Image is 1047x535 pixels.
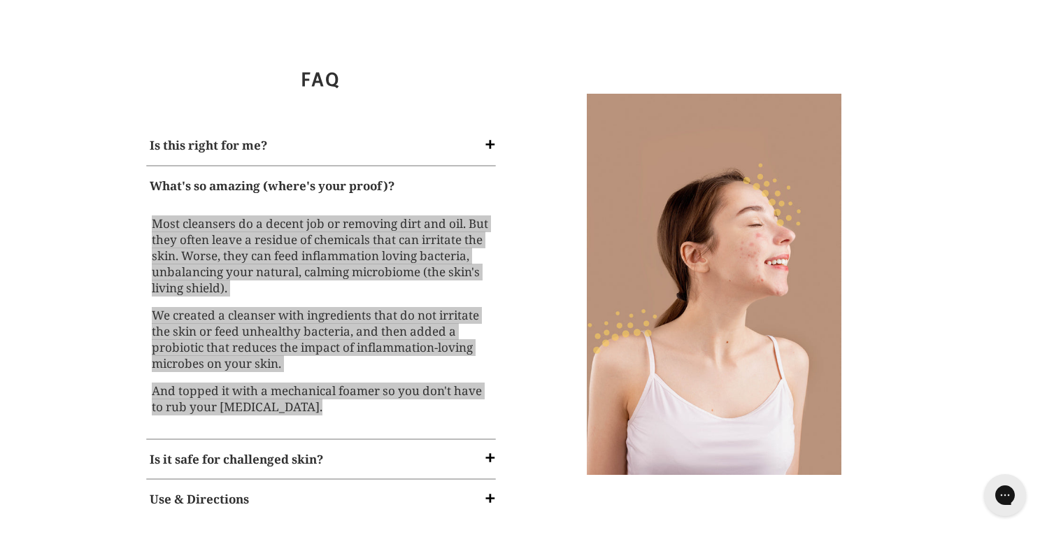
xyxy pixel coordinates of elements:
[150,214,492,299] p: Most cleansers do a decent job or removing dirt and oil. But they often leave a residue of chemic...
[150,306,492,374] p: We created a cleanser with ingredients that do not irritate the skin or feed unhealthy bacteria, ...
[143,68,499,92] h2: FAQ
[150,491,249,507] strong: Use & Directions
[977,469,1033,521] iframe: Gorgias live chat messenger
[150,381,492,418] p: And topped it with a mechanical foamer so you don't have to rub your [MEDICAL_DATA].
[150,178,394,194] strong: What's so amazing (where's your proof)?
[150,451,323,467] strong: Is it safe for challenged skin?
[150,137,267,153] strong: Is this right for me?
